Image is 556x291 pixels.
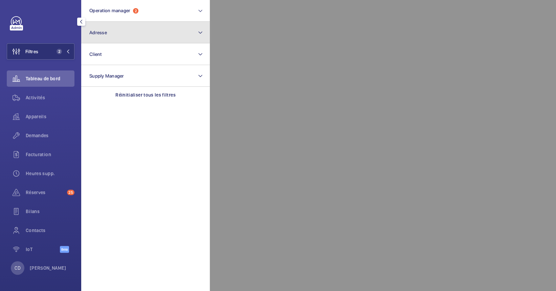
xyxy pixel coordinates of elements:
[30,265,66,271] p: [PERSON_NAME]
[26,208,74,215] span: Bilans
[26,132,74,139] span: Demandes
[26,75,74,82] span: Tableau de bord
[26,113,74,120] span: Appareils
[60,246,69,253] span: Beta
[25,48,38,55] span: Filtres
[26,227,74,234] span: Contacts
[26,189,64,196] span: Réserves
[26,170,74,177] span: Heures supp.
[15,265,20,271] p: CD
[26,246,60,253] span: IoT
[26,94,74,101] span: Activités
[57,49,62,54] span: 2
[67,190,74,195] span: 25
[26,151,74,158] span: Facturation
[7,43,74,60] button: Filtres2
